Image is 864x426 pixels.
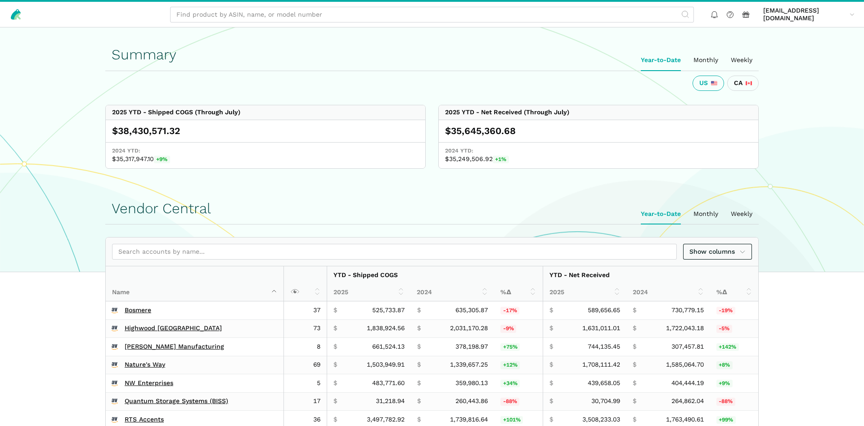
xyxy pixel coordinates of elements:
[112,155,419,164] span: $35,317,947.10
[284,374,327,393] td: 5
[367,416,405,424] span: 3,497,782.92
[445,125,752,137] div: $35,645,360.68
[445,147,752,155] span: 2024 YTD:
[687,204,724,224] ui-tab: Monthly
[549,343,553,351] span: $
[284,356,327,374] td: 69
[125,397,228,405] a: Quantum Storage Systems (BISS)
[494,392,543,411] td: -88.01%
[543,284,626,301] th: 2025: activate to sort column ascending
[154,156,170,164] span: +9%
[549,271,610,278] strong: YTD - Net Received
[494,338,543,356] td: 74.91%
[710,301,758,319] td: -19.31%
[724,50,759,71] ui-tab: Weekly
[689,247,746,256] span: Show columns
[284,301,327,319] td: 37
[716,398,735,406] span: -88%
[633,343,636,351] span: $
[588,306,620,314] span: 589,656.65
[410,284,494,301] th: 2024: activate to sort column ascending
[372,306,405,314] span: 525,733.87
[450,416,488,424] span: 1,739,816.64
[710,356,758,374] td: 7.76%
[112,244,677,260] input: Search accounts by name...
[284,338,327,356] td: 8
[633,379,636,387] span: $
[333,271,398,278] strong: YTD - Shipped COGS
[633,306,636,314] span: $
[372,343,405,351] span: 661,524.13
[666,361,704,369] span: 1,585,064.70
[760,5,858,24] a: [EMAIL_ADDRESS][DOMAIN_NAME]
[333,379,337,387] span: $
[710,338,758,356] td: 142.03%
[716,380,733,388] span: +9%
[417,379,421,387] span: $
[588,379,620,387] span: 439,658.05
[666,416,704,424] span: 1,763,490.61
[333,324,337,332] span: $
[633,416,636,424] span: $
[333,416,337,424] span: $
[671,343,704,351] span: 307,457.81
[284,319,327,338] td: 73
[376,397,405,405] span: 31,218.94
[500,325,516,333] span: -9%
[372,379,405,387] span: 483,771.60
[125,379,173,387] a: NW Enterprises
[671,306,704,314] span: 730,779.15
[588,343,620,351] span: 744,135.45
[333,397,337,405] span: $
[549,397,553,405] span: $
[699,79,708,87] span: US
[549,416,553,424] span: $
[500,361,520,369] span: +12%
[687,50,724,71] ui-tab: Monthly
[710,374,758,393] td: 8.71%
[125,416,164,424] a: RTS Accents
[455,343,488,351] span: 378,198.97
[582,324,620,332] span: 1,631,011.01
[455,379,488,387] span: 359,980.13
[494,374,543,393] td: 34.39%
[112,108,240,117] div: 2025 YTD - Shipped COGS (Through July)
[333,306,337,314] span: $
[417,343,421,351] span: $
[666,324,704,332] span: 1,722,043.18
[716,325,732,333] span: -5%
[450,324,488,332] span: 2,031,170.28
[710,319,758,338] td: -5.29%
[716,361,733,369] span: +8%
[125,361,165,369] a: Nature's Way
[633,324,636,332] span: $
[417,397,421,405] span: $
[582,416,620,424] span: 3,508,233.03
[445,108,569,117] div: 2025 YTD - Net Received (Through July)
[671,379,704,387] span: 404,444.19
[112,201,752,216] h1: Vendor Central
[671,397,704,405] span: 264,862.04
[327,284,411,301] th: 2025: activate to sort column ascending
[112,125,419,137] div: $38,430,571.32
[367,324,405,332] span: 1,838,924.56
[549,379,553,387] span: $
[494,301,543,319] td: -17.25%
[284,392,327,411] td: 17
[455,397,488,405] span: 260,443.86
[711,80,717,86] img: 226-united-states-3a775d967d35a21fe9d819e24afa6dfbf763e8f1ec2e2b5a04af89618ae55acb.svg
[284,266,327,301] th: : activate to sort column ascending
[450,361,488,369] span: 1,339,657.25
[500,398,519,406] span: -88%
[549,306,553,314] span: $
[170,7,694,22] input: Find product by ASIN, name, or model number
[417,361,421,369] span: $
[549,361,553,369] span: $
[683,244,752,260] a: Show columns
[633,361,636,369] span: $
[716,416,736,424] span: +99%
[493,156,509,164] span: +1%
[500,380,520,388] span: +34%
[417,306,421,314] span: $
[333,343,337,351] span: $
